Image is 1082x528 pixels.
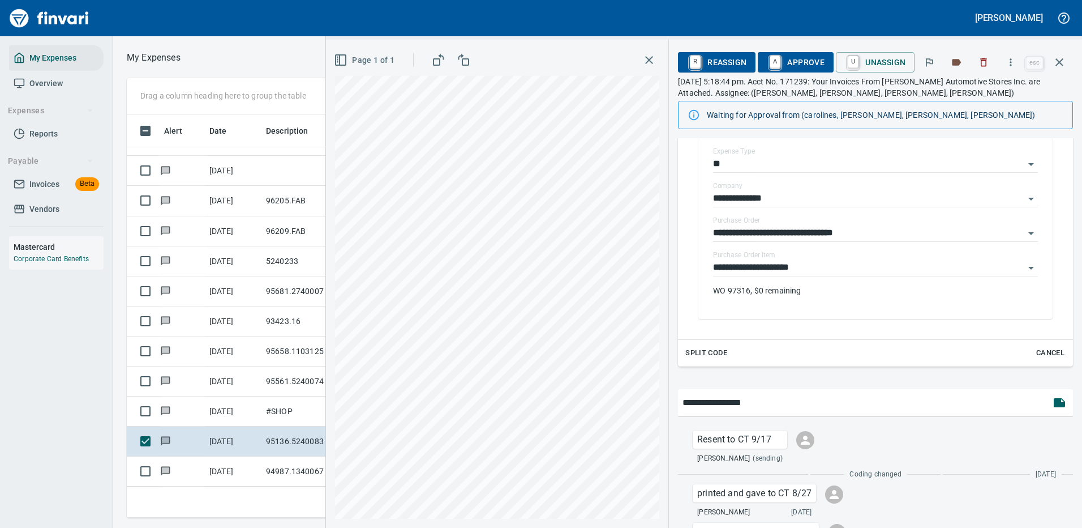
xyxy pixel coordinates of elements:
p: My Expenses [127,51,181,65]
a: esc [1026,57,1043,69]
td: [DATE] [205,306,261,337]
a: Finvari [7,5,92,32]
span: Description [266,124,308,138]
span: Overview [29,76,63,91]
button: Open [1023,191,1039,207]
span: (sending) [753,453,783,465]
td: 95658.1103125 [261,337,363,367]
td: [DATE] [205,457,261,487]
label: Company [713,182,742,189]
div: Click for options [693,431,787,449]
h6: Mastercard [14,241,104,253]
button: [PERSON_NAME] [972,9,1046,27]
span: Has messages [160,227,171,234]
span: Has messages [160,347,171,355]
span: Has messages [160,407,171,415]
button: Labels [944,50,969,75]
button: Payable [3,151,98,172]
a: My Expenses [9,45,104,71]
button: Split Code [682,344,730,362]
span: Alert [164,124,182,138]
td: #SHOP [261,397,363,427]
label: Purchase Order Item [713,252,775,258]
span: Has messages [160,257,171,264]
td: 95561.5240074 [261,367,363,397]
h5: [PERSON_NAME] [975,12,1043,24]
span: Date [209,124,242,138]
span: Payable [8,154,93,168]
button: RReassign [678,52,755,73]
button: Open [1023,156,1039,172]
span: Has messages [160,437,171,445]
span: [DATE] [1036,469,1056,480]
span: My Expenses [29,51,76,65]
a: Overview [9,71,104,96]
td: 93423.16 [261,306,363,337]
td: [DATE] [205,337,261,367]
td: [DATE] [205,156,261,186]
div: Waiting for Approval from (carolines, [PERSON_NAME], [PERSON_NAME], [PERSON_NAME]) [707,105,1063,125]
a: U [848,56,858,68]
td: [DATE] [205,367,261,397]
a: R [690,56,701,68]
a: A [770,56,780,68]
p: printed and gave to CT 8/27 [697,487,811,500]
span: Expenses [8,104,93,118]
span: Has messages [160,167,171,174]
button: More [998,50,1023,75]
span: Date [209,124,227,138]
nav: breadcrumb [127,51,181,65]
p: Drag a column heading here to group the table [140,90,306,101]
td: [DATE] [205,216,261,246]
span: Approve [767,53,825,72]
td: 94987.1340067 [261,457,363,487]
label: Purchase Order [713,217,760,224]
span: Has messages [160,197,171,204]
span: Invoices [29,177,59,191]
span: Coding changed [849,469,901,480]
p: WO 97316, $0 remaining [713,285,1038,296]
span: Reassign [687,53,746,72]
td: 5240233 [261,246,363,276]
a: Vendors [9,197,104,222]
button: Open [1023,260,1039,276]
p: Resent to CT 9/17 [697,433,783,446]
span: This records your message into the invoice and notifies anyone mentioned [1046,389,1073,416]
button: Flag [917,50,942,75]
td: 95681.2740007 [261,276,363,306]
td: [DATE] [205,397,261,427]
button: Expenses [3,100,98,121]
button: Open [1023,225,1039,241]
span: Unassign [845,53,905,72]
td: 95136.5240083 [261,427,363,457]
span: [PERSON_NAME] [697,507,750,518]
td: [DATE] [205,246,261,276]
td: [DATE] [205,186,261,216]
a: Reports [9,121,104,147]
span: Has messages [160,287,171,294]
td: [DATE] [205,427,261,457]
a: InvoicesBeta [9,172,104,197]
span: Beta [75,177,99,190]
span: [PERSON_NAME] [697,453,750,465]
a: Corporate Card Benefits [14,255,89,263]
button: AApprove [758,52,834,73]
p: [DATE] 5:18:44 pm. Acct No. 171239: Your Invoices From [PERSON_NAME] Automotive Stores Inc. are A... [678,76,1073,99]
span: [DATE] [791,507,811,518]
span: Has messages [160,317,171,325]
span: Description [266,124,323,138]
td: [DATE] [205,276,261,306]
span: Has messages [160,377,171,385]
button: Page 1 of 1 [332,50,399,71]
span: Vendors [29,202,59,216]
label: Expense Type [713,148,755,155]
button: Cancel [1032,344,1068,362]
span: Has messages [160,467,171,475]
td: 96205.FAB [261,186,363,216]
button: UUnassign [836,52,914,73]
span: Split Code [685,347,727,360]
div: Expand [678,120,1073,367]
div: Click for options [693,484,816,503]
span: Page 1 of 1 [336,53,394,67]
span: Alert [164,124,197,138]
